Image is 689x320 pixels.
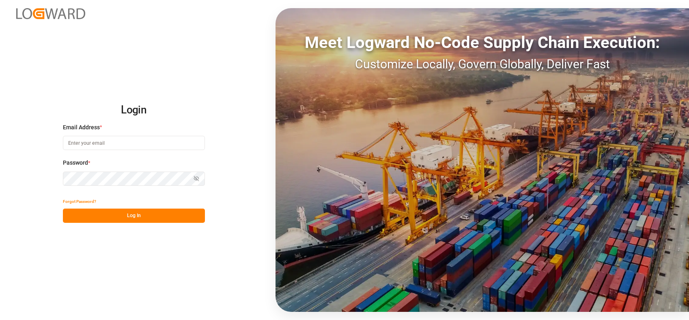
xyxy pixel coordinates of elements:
h2: Login [63,97,205,123]
button: Forgot Password? [63,194,96,209]
input: Enter your email [63,136,205,150]
img: Logward_new_orange.png [16,8,85,19]
button: Log In [63,209,205,223]
span: Password [63,159,88,167]
span: Email Address [63,123,100,132]
div: Customize Locally, Govern Globally, Deliver Fast [276,55,689,73]
div: Meet Logward No-Code Supply Chain Execution: [276,30,689,55]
